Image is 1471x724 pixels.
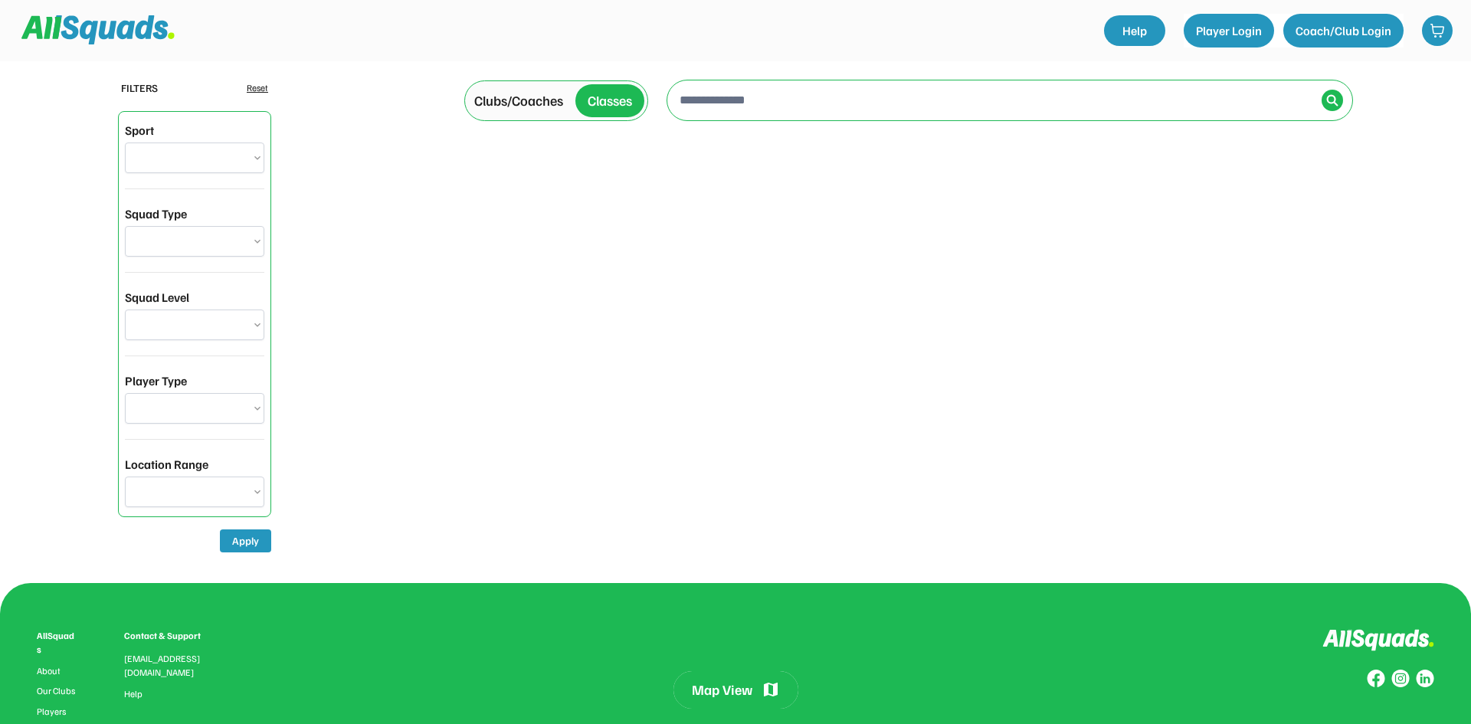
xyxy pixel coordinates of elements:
[1104,15,1165,46] a: Help
[124,652,219,680] div: [EMAIL_ADDRESS][DOMAIN_NAME]
[124,629,219,643] div: Contact & Support
[121,80,158,96] div: FILTERS
[1367,670,1385,688] img: Group%20copy%208.svg
[1391,670,1410,688] img: Group%20copy%207.svg
[125,372,187,390] div: Player Type
[21,15,175,44] img: Squad%20Logo.svg
[1326,94,1338,106] img: Icon%20%2838%29.svg
[1416,670,1434,688] img: Group%20copy%206.svg
[474,90,563,111] div: Clubs/Coaches
[588,90,632,111] div: Classes
[220,529,271,552] button: Apply
[1322,629,1434,651] img: Logo%20inverted.svg
[1430,23,1445,38] img: shopping-cart-01%20%281%29.svg
[247,81,268,95] div: Reset
[37,706,78,717] a: Players
[1184,14,1274,48] button: Player Login
[125,455,208,473] div: Location Range
[125,288,189,306] div: Squad Level
[37,666,78,676] a: About
[37,629,78,657] div: AllSquads
[692,680,752,699] div: Map View
[125,121,154,139] div: Sport
[125,205,187,223] div: Squad Type
[1283,14,1404,48] button: Coach/Club Login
